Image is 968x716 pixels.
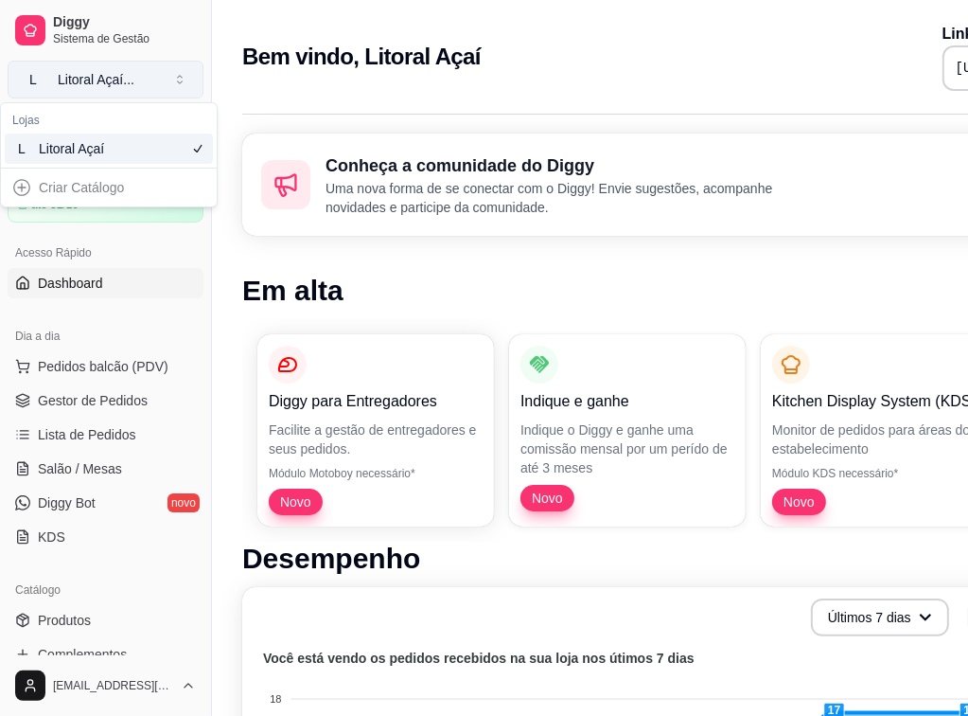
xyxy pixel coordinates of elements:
[38,528,65,546] span: KDS
[38,391,148,410] span: Gestor de Pedidos
[12,139,31,158] span: L
[270,693,281,705] tspan: 18
[269,390,483,413] p: Diggy para Entregadores
[38,357,168,376] span: Pedidos balcão (PDV)
[8,385,203,416] a: Gestor de Pedidos
[39,139,124,158] div: Litoral Açaí
[38,459,122,478] span: Salão / Mesas
[38,493,96,512] span: Diggy Bot
[8,605,203,635] a: Produtos
[263,652,695,667] text: Você está vendo os pedidos recebidos na sua loja nos útimos 7 dias
[38,274,103,293] span: Dashboard
[242,42,481,72] h2: Bem vindo, Litoral Açaí
[24,70,43,89] span: L
[8,639,203,670] a: Complementos
[8,321,203,351] div: Dia a dia
[38,611,91,630] span: Produtos
[326,179,810,217] p: Uma nova forma de se conectar com o Diggy! Envie sugestões, acompanhe novidades e participe da co...
[8,238,203,268] div: Acesso Rápido
[53,678,173,693] span: [EMAIL_ADDRESS][DOMAIN_NAME]
[8,351,203,382] button: Pedidos balcão (PDV)
[520,421,734,477] p: Indique o Diggy e ganhe uma comissão mensal por um perído de até 3 meses
[8,488,203,518] a: Diggy Botnovo
[257,334,494,527] button: Diggy para EntregadoresFacilite a gestão de entregadores e seus pedidos.Módulo Motoboy necessário...
[8,522,203,552] a: KDS
[38,645,127,664] span: Complementos
[509,334,746,527] button: Indique e ganheIndique o Diggy e ganhe uma comissão mensal por um perído de até 3 mesesNovo
[776,492,822,511] span: Novo
[811,599,949,636] button: Últimos 7 dias
[58,70,134,89] div: Litoral Açaí ...
[8,575,203,605] div: Catálogo
[8,663,203,708] button: [EMAIL_ADDRESS][DOMAIN_NAME]
[5,107,213,134] div: Lojas
[520,390,734,413] p: Indique e ganhe
[53,31,196,46] span: Sistema de Gestão
[8,420,203,450] a: Lista de Pedidos
[273,492,319,511] span: Novo
[53,14,196,31] span: Diggy
[8,8,203,53] a: DiggySistema de Gestão
[269,421,483,458] p: Facilite a gestão de entregadores e seus pedidos.
[1,103,217,168] div: Suggestions
[8,454,203,484] a: Salão / Mesas
[524,489,571,508] span: Novo
[269,466,483,481] p: Módulo Motoboy necessário*
[8,61,203,98] button: Select a team
[8,268,203,298] a: Dashboard
[326,152,810,179] h2: Conheça a comunidade do Diggy
[1,169,217,206] div: Suggestions
[38,425,136,444] span: Lista de Pedidos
